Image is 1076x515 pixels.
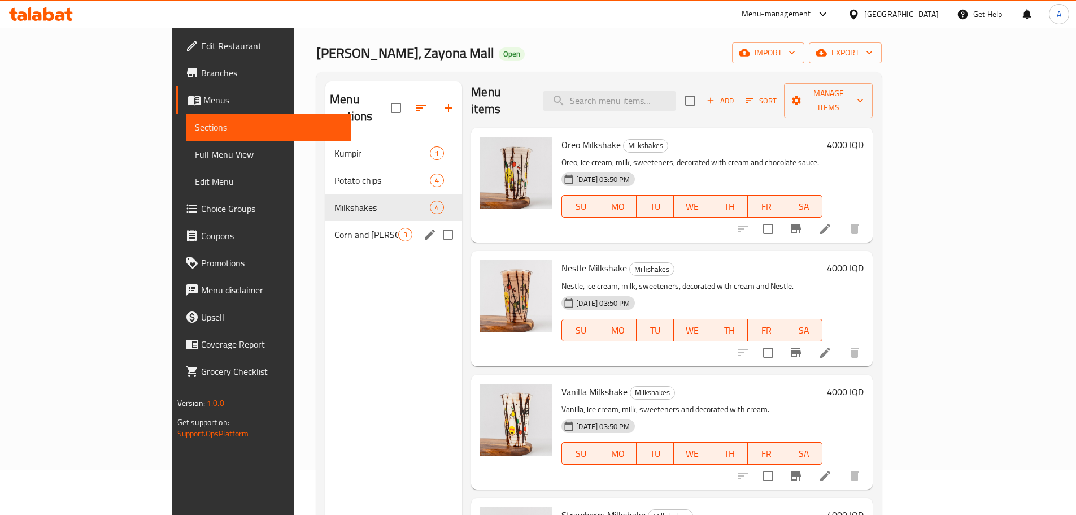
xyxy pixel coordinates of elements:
[176,86,351,114] a: Menus
[678,89,702,112] span: Select section
[716,198,744,215] span: TH
[186,114,351,141] a: Sections
[561,442,599,465] button: SU
[782,215,809,243] button: Branch-specific-item
[334,201,430,214] span: Milkshakes
[480,260,552,332] img: Nestle Milkshake
[572,298,634,309] span: [DATE] 03:50 PM
[641,198,669,215] span: TU
[599,442,637,465] button: MO
[1057,8,1061,20] span: A
[176,59,351,86] a: Branches
[201,66,342,80] span: Branches
[827,137,864,153] h6: 4000 IQD
[827,260,864,276] h6: 4000 IQD
[499,47,525,61] div: Open
[195,148,342,161] span: Full Menu View
[785,442,822,465] button: SA
[177,426,249,441] a: Support.OpsPlatform
[408,94,435,122] span: Sort sections
[674,442,711,465] button: WE
[841,462,868,490] button: delete
[561,195,599,218] button: SU
[756,341,780,365] span: Select to update
[599,319,637,341] button: MO
[748,442,785,465] button: FR
[430,146,444,160] div: items
[604,445,632,462] span: MO
[752,198,781,215] span: FR
[827,384,864,400] h6: 4000 IQD
[702,92,738,110] span: Add item
[785,195,822,218] button: SA
[785,319,822,341] button: SA
[177,415,229,430] span: Get support on:
[818,222,832,236] a: Edit menu item
[195,120,342,134] span: Sections
[572,421,634,432] span: [DATE] 03:50 PM
[637,319,674,341] button: TU
[201,310,342,324] span: Upsell
[738,92,784,110] span: Sort items
[561,319,599,341] button: SU
[630,386,674,399] span: Milkshakes
[637,195,674,218] button: TU
[480,137,552,209] img: Oreo Milkshake
[748,319,785,341] button: FR
[716,322,744,339] span: TH
[421,226,438,243] button: edit
[818,46,873,60] span: export
[430,202,443,213] span: 4
[748,195,785,218] button: FR
[325,167,462,194] div: Potato chips4
[752,322,781,339] span: FR
[207,396,224,410] span: 1.0.0
[561,403,822,417] p: Vanilla, ice cream, milk, sweeteners and decorated with cream.
[743,92,779,110] button: Sort
[630,263,674,276] span: Milkshakes
[201,337,342,351] span: Coverage Report
[790,445,818,462] span: SA
[499,49,525,59] span: Open
[637,442,674,465] button: TU
[201,283,342,297] span: Menu disclaimer
[841,215,868,243] button: delete
[705,94,735,107] span: Add
[176,222,351,249] a: Coupons
[623,139,668,153] div: Milkshakes
[752,445,781,462] span: FR
[435,94,462,122] button: Add section
[176,32,351,59] a: Edit Restaurant
[176,304,351,331] a: Upsell
[678,198,707,215] span: WE
[543,91,676,111] input: search
[818,346,832,360] a: Edit menu item
[471,84,529,118] h2: Menu items
[203,93,342,107] span: Menus
[430,175,443,186] span: 4
[325,194,462,221] div: Milkshakes4
[567,445,595,462] span: SU
[629,262,674,276] div: Milkshakes
[177,396,205,410] span: Version:
[604,322,632,339] span: MO
[561,279,822,293] p: Nestle, ice cream, milk, sweeteners, decorated with cream and Nestle.
[325,135,462,253] nav: Menu sections
[790,322,818,339] span: SA
[195,175,342,188] span: Edit Menu
[176,358,351,385] a: Grocery Checklist
[430,201,444,214] div: items
[678,322,707,339] span: WE
[818,469,832,483] a: Edit menu item
[334,174,430,187] span: Potato chips
[641,322,669,339] span: TU
[711,319,748,341] button: TH
[809,42,882,63] button: export
[201,256,342,270] span: Promotions
[793,86,864,115] span: Manage items
[716,445,744,462] span: TH
[674,195,711,218] button: WE
[864,8,939,20] div: [GEOGRAPHIC_DATA]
